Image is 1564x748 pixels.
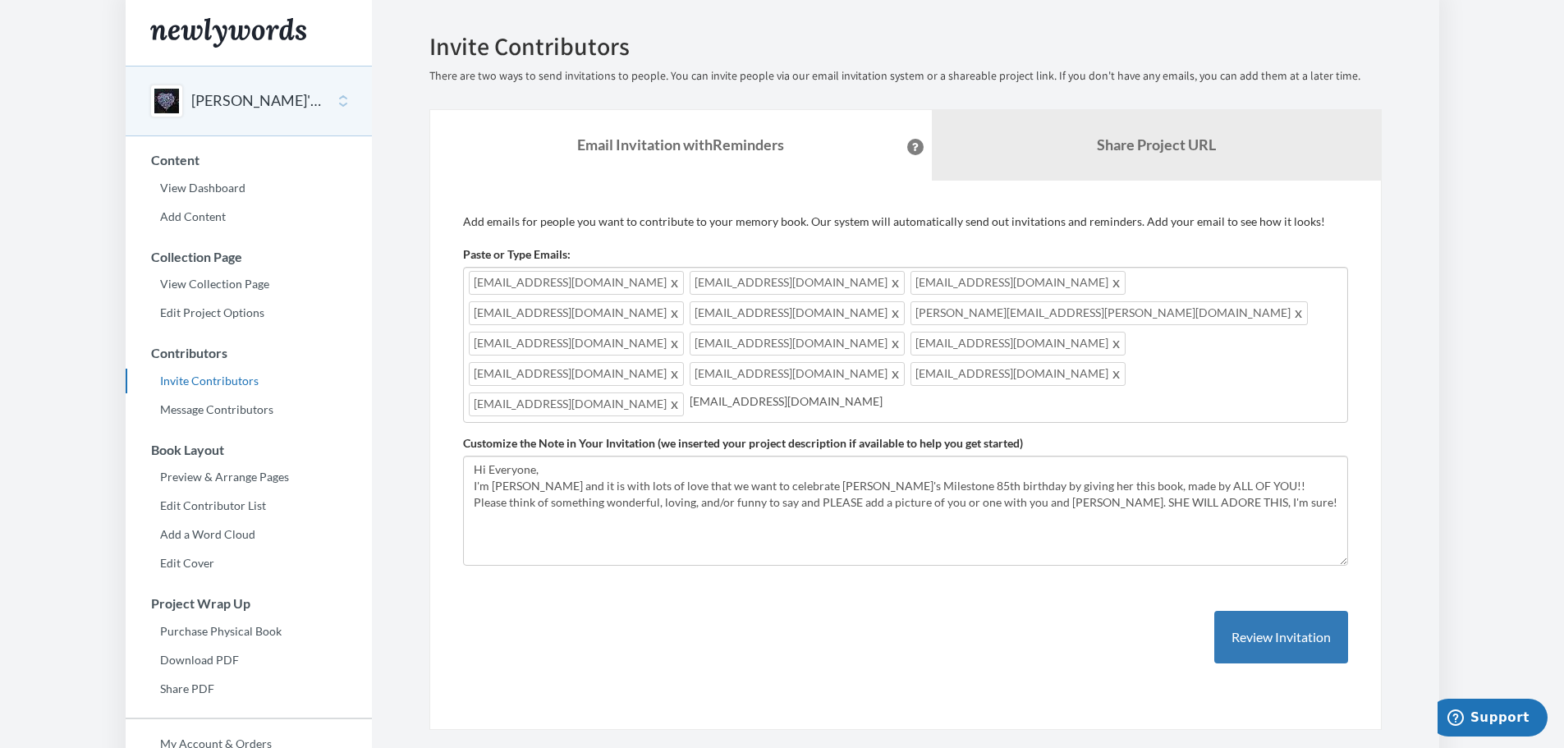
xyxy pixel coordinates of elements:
[910,362,1126,386] span: [EMAIL_ADDRESS][DOMAIN_NAME]
[126,465,372,489] a: Preview & Arrange Pages
[126,272,372,296] a: View Collection Page
[126,250,372,264] h3: Collection Page
[126,443,372,457] h3: Book Layout
[469,362,684,386] span: [EMAIL_ADDRESS][DOMAIN_NAME]
[469,271,684,295] span: [EMAIL_ADDRESS][DOMAIN_NAME]
[577,135,784,154] strong: Email Invitation with Reminders
[126,677,372,701] a: Share PDF
[463,246,571,263] label: Paste or Type Emails:
[429,68,1382,85] p: There are two ways to send invitations to people. You can invite people via our email invitation ...
[469,301,684,325] span: [EMAIL_ADDRESS][DOMAIN_NAME]
[429,33,1382,60] h2: Invite Contributors
[126,369,372,393] a: Invite Contributors
[463,435,1023,452] label: Customize the Note in Your Invitation (we inserted your project description if available to help ...
[191,90,324,112] button: [PERSON_NAME]'S 85th BIRTHDAY
[690,301,905,325] span: [EMAIL_ADDRESS][DOMAIN_NAME]
[910,332,1126,356] span: [EMAIL_ADDRESS][DOMAIN_NAME]
[126,397,372,422] a: Message Contributors
[126,522,372,547] a: Add a Word Cloud
[1214,611,1348,664] button: Review Invitation
[1097,135,1216,154] b: Share Project URL
[126,493,372,518] a: Edit Contributor List
[463,213,1348,230] p: Add emails for people you want to contribute to your memory book. Our system will automatically s...
[126,301,372,325] a: Edit Project Options
[126,204,372,229] a: Add Content
[690,362,905,386] span: [EMAIL_ADDRESS][DOMAIN_NAME]
[126,648,372,672] a: Download PDF
[469,332,684,356] span: [EMAIL_ADDRESS][DOMAIN_NAME]
[1438,699,1548,740] iframe: Opens a widget where you can chat to one of our agents
[463,456,1348,566] textarea: Hi Everyone, I'm [PERSON_NAME] and it is with lots of love that we want to celebrate [PERSON_NAME...
[690,392,1338,411] input: Add contributor email(s) here...
[126,619,372,644] a: Purchase Physical Book
[150,18,306,48] img: Newlywords logo
[910,271,1126,295] span: [EMAIL_ADDRESS][DOMAIN_NAME]
[910,301,1308,325] span: [PERSON_NAME][EMAIL_ADDRESS][PERSON_NAME][DOMAIN_NAME]
[126,551,372,576] a: Edit Cover
[690,271,905,295] span: [EMAIL_ADDRESS][DOMAIN_NAME]
[126,153,372,167] h3: Content
[126,596,372,611] h3: Project Wrap Up
[690,332,905,356] span: [EMAIL_ADDRESS][DOMAIN_NAME]
[126,346,372,360] h3: Contributors
[469,392,684,416] span: [EMAIL_ADDRESS][DOMAIN_NAME]
[126,176,372,200] a: View Dashboard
